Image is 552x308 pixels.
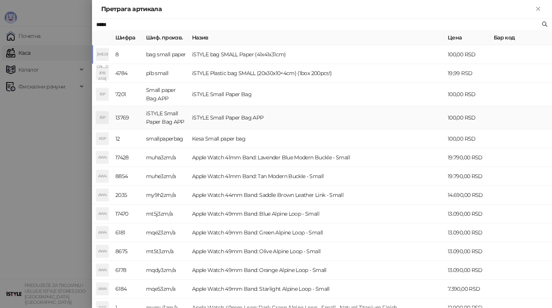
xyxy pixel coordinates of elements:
td: mt5t3zm/a [143,242,189,261]
td: 6181 [112,223,143,242]
td: iSTYLE bag SMALL Paper (41x41x31cm) [189,45,445,64]
td: 100,00 RSD [445,45,491,64]
td: my9h2zm/a [143,186,189,205]
div: AW4 [96,283,108,295]
td: Apple Watch 49mm Band: Green Alpine Loop - Small [189,223,445,242]
div: AW4 [96,245,108,257]
th: Шифра [112,30,143,45]
th: Назив [189,30,445,45]
td: muhe3zm/a [143,167,189,186]
td: 13.090,00 RSD [445,261,491,280]
td: 7201 [112,83,143,106]
div: ISP [96,88,108,100]
div: AW4 [96,264,108,276]
td: 8854 [112,167,143,186]
td: Apple Watch 49mm Band: Starlight Alpine Loop - Small [189,280,445,298]
td: 2035 [112,186,143,205]
td: 100,00 RSD [445,83,491,106]
td: 12 [112,129,143,148]
td: 7.390,00 RSD [445,280,491,298]
td: Kesa Small paper bag [189,129,445,148]
th: Бар код [491,30,552,45]
div: IPB [96,67,108,79]
td: iSTYLE Small Paper Bag APP [143,106,189,129]
div: Претрага артикала [101,5,534,14]
div: AW4 [96,226,108,239]
td: 13.090,00 RSD [445,223,491,242]
td: 14.690,00 RSD [445,186,491,205]
div: AW4 [96,208,108,220]
button: Close [534,5,543,14]
td: Apple Watch 41mm Band: Tan Modern Buckle - Small [189,167,445,186]
td: Apple Watch 49mm Band: Blue Alpine Loop - Small [189,205,445,223]
td: 19,99 RSD [445,64,491,83]
td: mqe53zm/a [143,280,189,298]
td: Apple Watch 49mm Band: Orange Alpine Loop - Small [189,261,445,280]
td: 13769 [112,106,143,129]
td: 19.790,00 RSD [445,167,491,186]
td: iSTYLE Plastic bag SMALL (20x30x10+4cm) (1box 200pcs!) [189,64,445,83]
div: KSP [96,133,108,145]
div: AW4 [96,189,108,201]
td: 4784 [112,64,143,83]
td: Small paper Bag APP [143,83,189,106]
td: 19.790,00 RSD [445,148,491,167]
td: 6184 [112,280,143,298]
td: 100,00 RSD [445,129,491,148]
td: 17470 [112,205,143,223]
td: 13.090,00 RSD [445,205,491,223]
td: plb small [143,64,189,83]
td: bag small paper [143,45,189,64]
td: Apple Watch 49mm Band: Olive Alpine Loop - Small [189,242,445,261]
td: 8675 [112,242,143,261]
td: Apple Watch 41mm Band: Lavender Blue Modern Buckle - Small [189,148,445,167]
div: [MEDICAL_DATA] [96,48,108,61]
div: ISP [96,111,108,124]
td: 17428 [112,148,143,167]
td: iSTYLE Small Paper Bag APP [189,106,445,129]
td: 8 [112,45,143,64]
td: 13.090,00 RSD [445,242,491,261]
div: AW4 [96,151,108,164]
div: AW4 [96,170,108,182]
td: mt5j3zm/a [143,205,189,223]
td: smallpaperbag [143,129,189,148]
td: mqdy3zm/a [143,261,189,280]
td: muha3zm/a [143,148,189,167]
td: 100,00 RSD [445,106,491,129]
td: iSTYLE Small Paper Bag [189,83,445,106]
td: mqe23zm/a [143,223,189,242]
td: Apple Watch 44mm Band: Saddle Brown Leather Link - Small [189,186,445,205]
th: Шиф. произв. [143,30,189,45]
td: 6178 [112,261,143,280]
th: Цена [445,30,491,45]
